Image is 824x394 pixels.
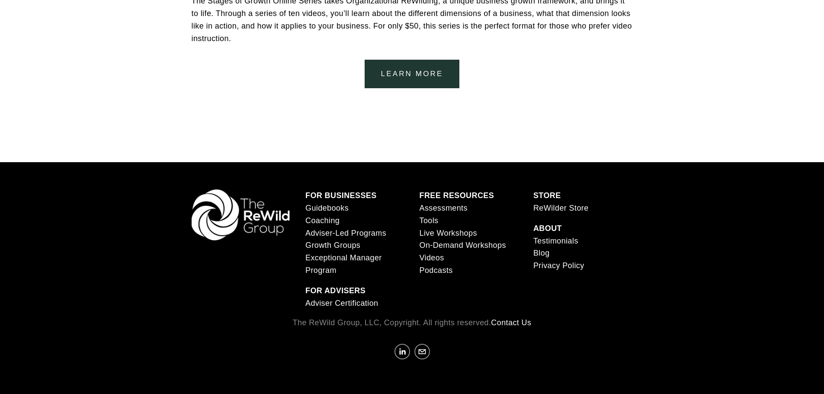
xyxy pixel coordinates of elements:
[305,202,349,215] a: Guidebooks
[419,264,452,277] a: Podcasts
[305,286,366,295] strong: FOR ADVISERS
[419,239,506,252] a: On-Demand Workshops
[192,317,633,329] p: The ReWild Group, LLC, Copyright. All rights reserved.
[419,191,494,200] strong: FREE RESOURCES
[365,60,460,89] a: Learn more
[305,227,386,240] a: Adviser-Led Programs
[491,317,531,329] a: Contact Us
[419,252,444,264] a: Videos
[419,215,438,227] a: Tools
[533,247,550,259] a: Blog
[533,202,589,215] a: ReWilder Store
[305,189,377,202] a: FOR BUSINESSES
[394,344,410,359] a: LinkedIn
[305,285,366,297] a: FOR ADVISERS
[305,252,404,277] a: Exceptional Manager Program
[533,222,562,235] a: ABOUT
[419,227,477,240] a: Live Workshops
[305,239,360,252] a: Growth Groups
[533,189,561,202] a: STORE
[305,215,340,227] a: Coaching
[419,189,494,202] a: FREE RESOURCES
[533,224,562,233] strong: ABOUT
[533,259,584,272] a: Privacy Policy
[305,297,378,310] a: Adviser Certification
[414,344,430,359] a: karen@parker4you.com
[419,202,467,215] a: Assessments
[305,241,360,250] span: Growth Groups
[305,191,377,200] strong: FOR BUSINESSES
[533,191,561,200] strong: STORE
[305,253,382,275] span: Exceptional Manager Program
[533,235,578,247] a: Testimonials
